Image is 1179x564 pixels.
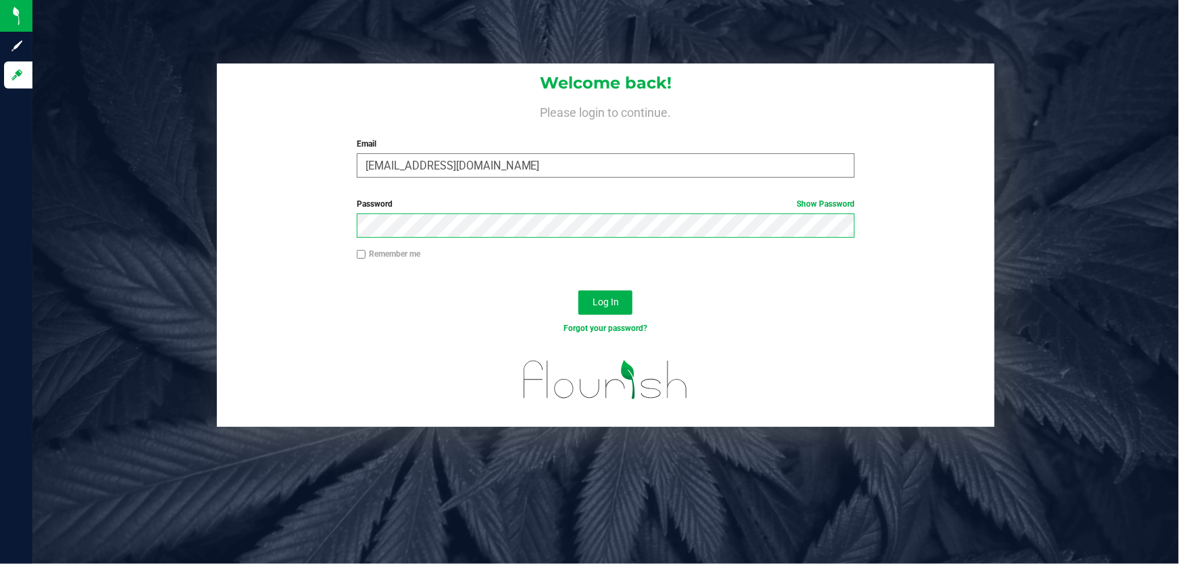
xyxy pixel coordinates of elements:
[509,349,703,411] img: flourish_logo.svg
[357,199,393,209] span: Password
[357,248,420,260] label: Remember me
[357,138,855,150] label: Email
[10,39,24,53] inline-svg: Sign up
[563,324,647,333] a: Forgot your password?
[217,103,995,119] h4: Please login to continue.
[217,74,995,92] h1: Welcome back!
[578,290,632,315] button: Log In
[797,199,855,209] a: Show Password
[10,68,24,82] inline-svg: Log in
[357,250,366,259] input: Remember me
[593,297,619,307] span: Log In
